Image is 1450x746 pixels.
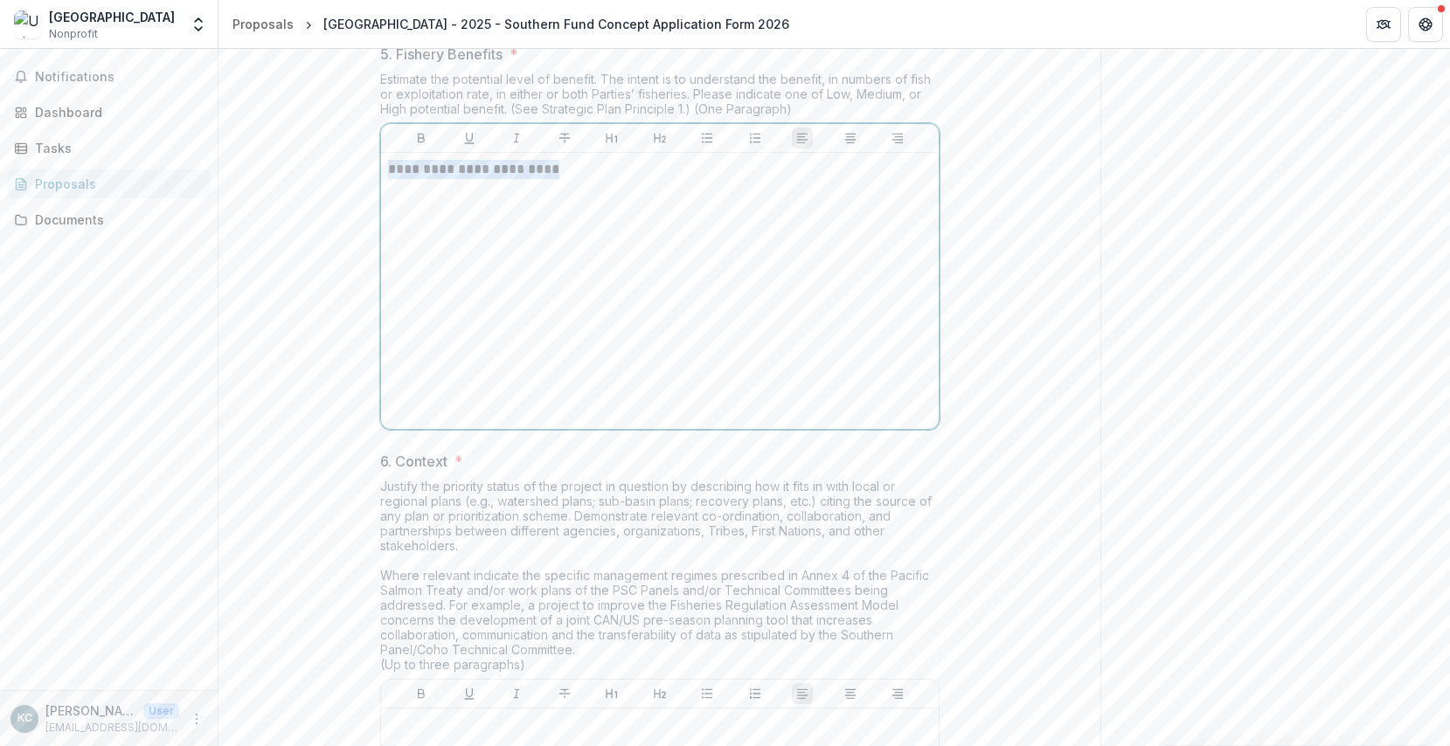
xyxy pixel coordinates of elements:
button: Heading 1 [601,683,622,704]
button: Bold [411,683,432,704]
button: Notifications [7,63,211,91]
button: Heading 2 [649,683,670,704]
button: Strike [554,683,575,704]
button: Align Center [840,128,861,149]
a: Documents [7,205,211,234]
button: Partners [1366,7,1401,42]
button: More [186,708,207,729]
button: Italicize [506,683,527,704]
button: Align Left [792,128,813,149]
a: Tasks [7,134,211,162]
button: Heading 2 [649,128,670,149]
div: Kieran Cox [17,713,32,724]
div: [GEOGRAPHIC_DATA] [49,8,175,26]
p: 5. Fishery Benefits [380,44,503,65]
img: University of Victoria [14,10,42,38]
p: [EMAIL_ADDRESS][DOMAIN_NAME] [45,720,179,736]
button: Open entity switcher [186,7,211,42]
div: Dashboard [35,103,197,121]
button: Align Left [792,683,813,704]
a: Proposals [225,11,301,37]
a: Dashboard [7,98,211,127]
button: Align Right [887,128,908,149]
p: [PERSON_NAME] [45,701,136,720]
div: Proposals [232,15,294,33]
button: Bold [411,128,432,149]
button: Bullet List [697,128,718,149]
button: Bullet List [697,683,718,704]
div: Justify the priority status of the project in question by describing how it fits in with local or... [380,479,940,679]
button: Ordered List [745,128,766,149]
p: 6. Context [380,451,447,472]
div: Tasks [35,139,197,157]
button: Heading 1 [601,128,622,149]
span: Notifications [35,70,204,85]
nav: breadcrumb [225,11,796,37]
div: Estimate the potential level of benefit. The intent is to understand the benefit, in numbers of f... [380,72,940,123]
button: Underline [459,128,480,149]
div: Proposals [35,175,197,193]
span: Nonprofit [49,26,98,42]
button: Align Right [887,683,908,704]
button: Align Center [840,683,861,704]
button: Underline [459,683,480,704]
button: Strike [554,128,575,149]
p: User [143,703,179,719]
button: Ordered List [745,683,766,704]
button: Italicize [506,128,527,149]
div: Documents [35,211,197,229]
button: Get Help [1408,7,1443,42]
div: [GEOGRAPHIC_DATA] - 2025 - Southern Fund Concept Application Form 2026 [323,15,789,33]
a: Proposals [7,169,211,198]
